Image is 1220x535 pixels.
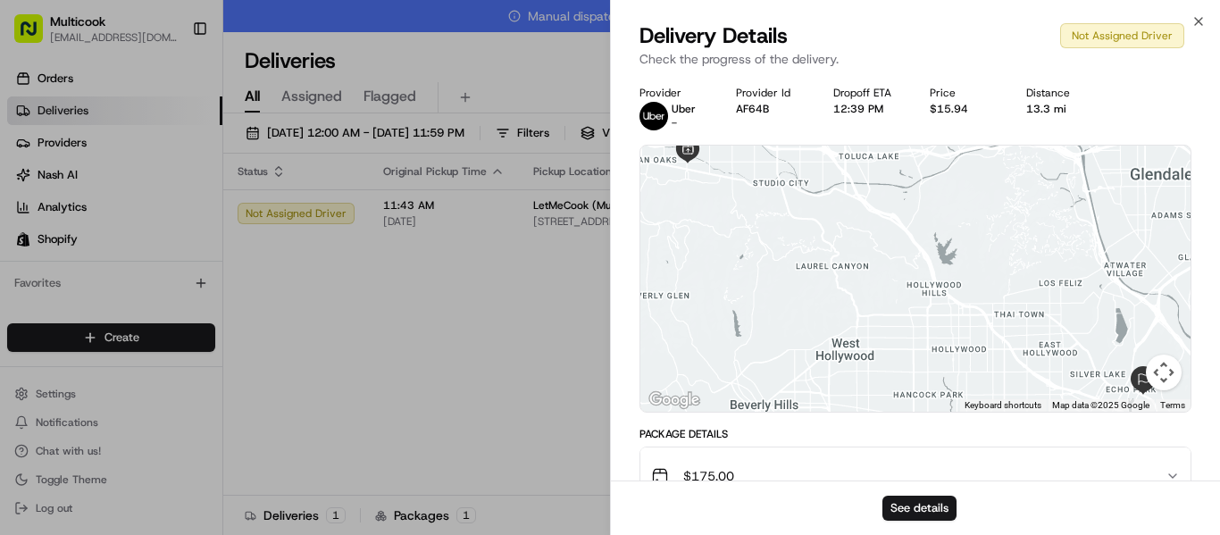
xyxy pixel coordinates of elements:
[639,427,1191,441] div: Package Details
[736,102,769,116] button: AF64B
[38,171,70,203] img: 4281594248423_2fcf9dad9f2a874258b8_72.png
[11,392,144,424] a: 📗Knowledge Base
[18,71,325,100] p: Welcome 👋
[36,278,50,292] img: 1736555255976-a54dd68f-1ca7-489b-9aae-adbdc363a1c4
[640,447,1191,505] button: $175.00
[55,325,190,339] span: Wisdom [PERSON_NAME]
[639,86,707,100] div: Provider
[1026,102,1094,116] div: 13.3 mi
[18,308,46,343] img: Wisdom Oko
[1052,400,1149,410] span: Map data ©2025 Google
[36,326,50,340] img: 1736555255976-a54dd68f-1ca7-489b-9aae-adbdc363a1c4
[178,403,216,416] span: Pylon
[304,176,325,197] button: Start new chat
[882,496,957,521] button: See details
[80,171,293,188] div: Start new chat
[55,277,190,291] span: Wisdom [PERSON_NAME]
[930,102,998,116] div: $15.94
[645,389,704,412] img: Google
[672,116,677,130] span: -
[736,86,804,100] div: Provider Id
[639,102,668,130] img: uber-new-logo.jpeg
[204,277,240,291] span: [DATE]
[144,392,294,424] a: 💻API Documentation
[930,86,998,100] div: Price
[645,389,704,412] a: Open this area in Google Maps (opens a new window)
[18,260,46,295] img: Wisdom Oko
[18,18,54,54] img: Nash
[80,188,246,203] div: We're available if you need us!
[194,277,200,291] span: •
[672,102,696,116] span: Uber
[833,86,901,100] div: Dropoff ETA
[683,467,734,485] span: $175.00
[18,232,114,247] div: Past conversations
[1026,86,1094,100] div: Distance
[204,325,240,339] span: [DATE]
[1146,355,1182,390] button: Map camera controls
[194,325,200,339] span: •
[965,399,1041,412] button: Keyboard shortcuts
[639,50,1191,68] p: Check the progress of the delivery.
[277,229,325,250] button: See all
[639,21,788,50] span: Delivery Details
[18,171,50,203] img: 1736555255976-a54dd68f-1ca7-489b-9aae-adbdc363a1c4
[1160,400,1185,410] a: Terms
[46,115,295,134] input: Clear
[126,402,216,416] a: Powered byPylon
[833,102,901,116] div: 12:39 PM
